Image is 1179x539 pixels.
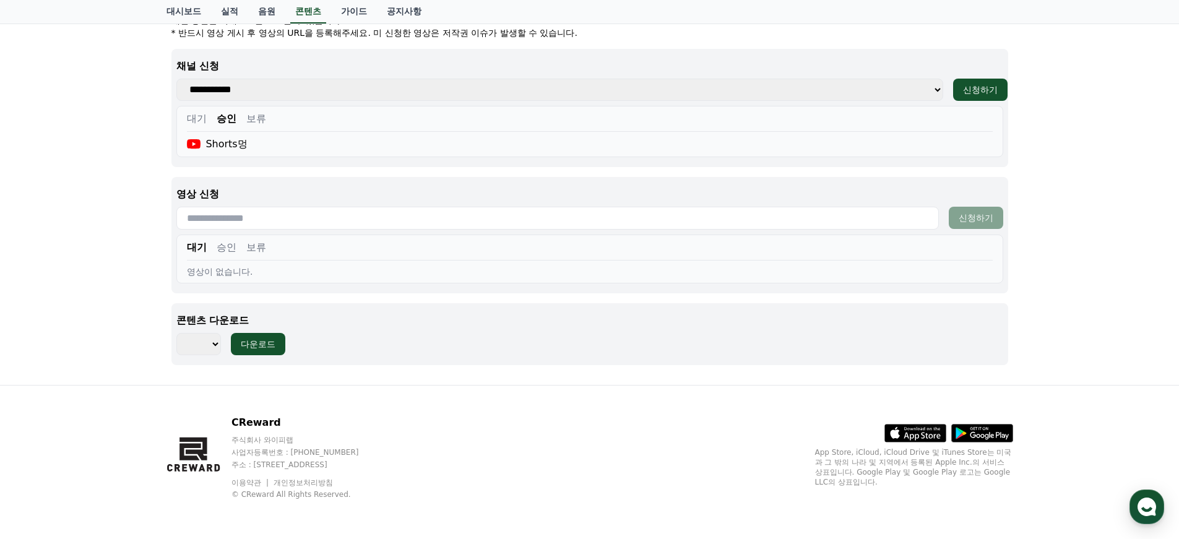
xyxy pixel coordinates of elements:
[171,27,1008,39] p: * 반드시 영상 게시 후 영상의 URL을 등록해주세요. 미 신청한 영상은 저작권 이슈가 발생할 수 있습니다.
[176,187,1003,202] p: 영상 신청
[39,411,46,421] span: 홈
[246,111,266,126] button: 보류
[815,447,1013,487] p: App Store, iCloud, iCloud Drive 및 iTunes Store는 미국과 그 밖의 나라 및 지역에서 등록된 Apple Inc.의 서비스 상표입니다. Goo...
[231,333,285,355] button: 다운로드
[231,489,382,499] p: © CReward All Rights Reserved.
[82,392,160,423] a: 대화
[959,212,993,224] div: 신청하기
[217,240,236,255] button: 승인
[187,137,248,152] div: Shorts멍
[187,265,993,278] div: 영상이 없습니다.
[953,79,1008,101] button: 신청하기
[176,313,1003,328] p: 콘텐츠 다운로드
[963,84,998,96] div: 신청하기
[274,478,333,487] a: 개인정보처리방침
[187,111,207,126] button: 대기
[246,240,266,255] button: 보류
[231,460,382,470] p: 주소 : [STREET_ADDRESS]
[231,478,270,487] a: 이용약관
[187,240,207,255] button: 대기
[191,411,206,421] span: 설정
[231,435,382,445] p: 주식회사 와이피랩
[231,447,382,457] p: 사업자등록번호 : [PHONE_NUMBER]
[949,207,1003,229] button: 신청하기
[217,111,236,126] button: 승인
[241,338,275,350] div: 다운로드
[231,415,382,430] p: CReward
[4,392,82,423] a: 홈
[176,59,1003,74] p: 채널 신청
[160,392,238,423] a: 설정
[113,412,128,421] span: 대화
